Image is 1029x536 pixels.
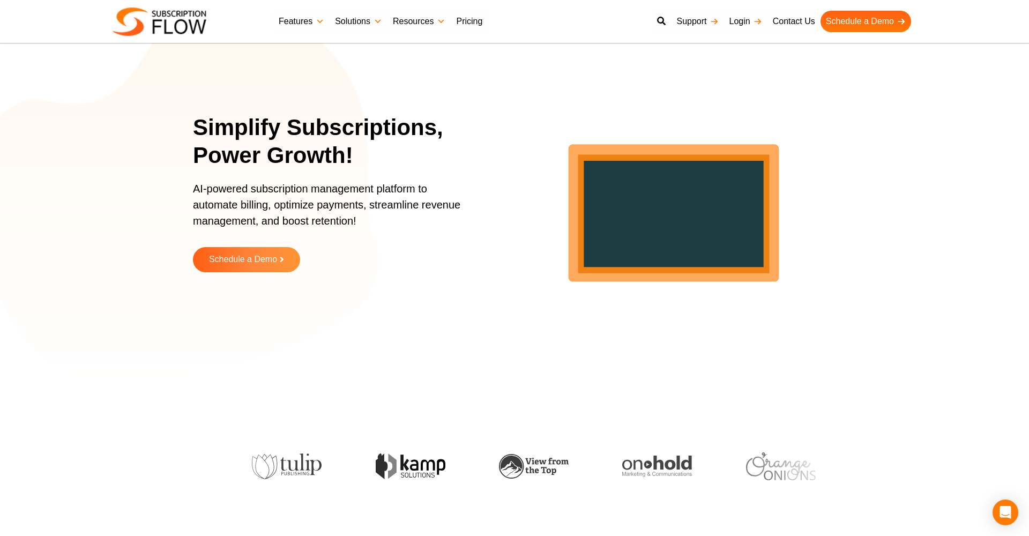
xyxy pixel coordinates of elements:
a: Resources [387,11,451,32]
a: Login [724,11,767,32]
img: view-from-the-top [499,454,569,479]
a: Schedule a Demo [821,11,911,32]
img: orange-onions [746,452,816,480]
a: Features [273,11,330,32]
a: Pricing [451,11,488,32]
img: Subscriptionflow [113,8,206,36]
p: AI-powered subscription management platform to automate billing, optimize payments, streamline re... [193,181,472,240]
a: Support [671,11,724,32]
img: kamp-solution [376,453,445,479]
a: Contact Us [767,11,821,32]
div: Open Intercom Messenger [993,500,1018,525]
h1: Simplify Subscriptions, Power Growth! [193,114,485,170]
a: Schedule a Demo [193,247,300,272]
a: Solutions [330,11,387,32]
img: tulip-publishing [252,453,322,479]
span: Schedule a Demo [209,255,277,264]
img: onhold-marketing [622,456,692,477]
